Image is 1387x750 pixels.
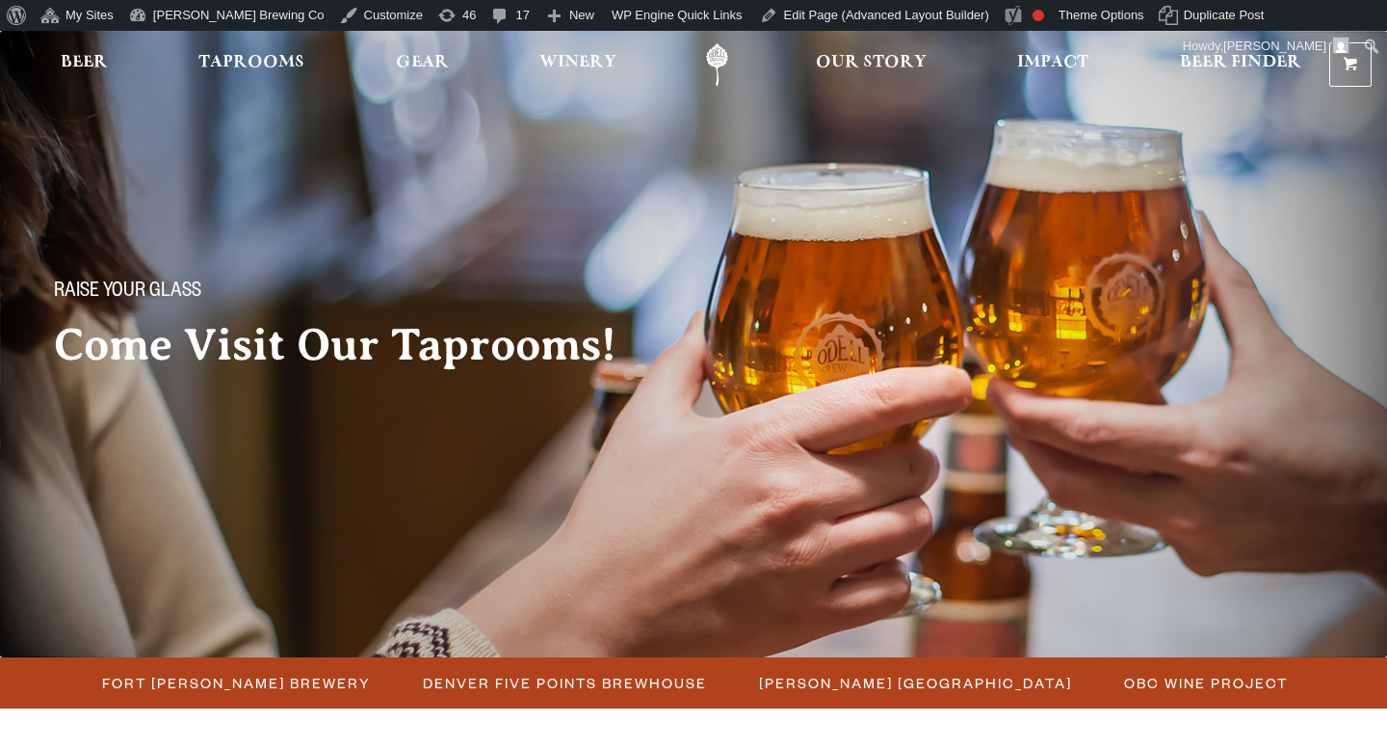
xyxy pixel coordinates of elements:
[759,669,1072,697] span: [PERSON_NAME] [GEOGRAPHIC_DATA]
[411,669,717,697] a: Denver Five Points Brewhouse
[1167,43,1314,87] a: Beer Finder
[186,43,317,87] a: Taprooms
[1180,55,1301,70] span: Beer Finder
[383,43,461,87] a: Gear
[803,43,939,87] a: Our Story
[1033,10,1044,21] div: Focus keyphrase not set
[198,55,304,70] span: Taprooms
[1223,39,1326,53] span: [PERSON_NAME]
[423,669,707,697] span: Denver Five Points Brewhouse
[1112,669,1297,697] a: OBC Wine Project
[61,55,108,70] span: Beer
[816,55,927,70] span: Our Story
[1124,669,1288,697] span: OBC Wine Project
[527,43,629,87] a: Winery
[1017,55,1088,70] span: Impact
[91,669,380,697] a: Fort [PERSON_NAME] Brewery
[1176,31,1357,62] a: Howdy,
[747,669,1082,697] a: [PERSON_NAME] [GEOGRAPHIC_DATA]
[539,55,616,70] span: Winery
[396,55,449,70] span: Gear
[102,669,371,697] span: Fort [PERSON_NAME] Brewery
[681,43,753,87] a: Odell Home
[54,281,201,306] span: Raise your glass
[54,321,655,369] h2: Come Visit Our Taprooms!
[48,43,120,87] a: Beer
[1005,43,1101,87] a: Impact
